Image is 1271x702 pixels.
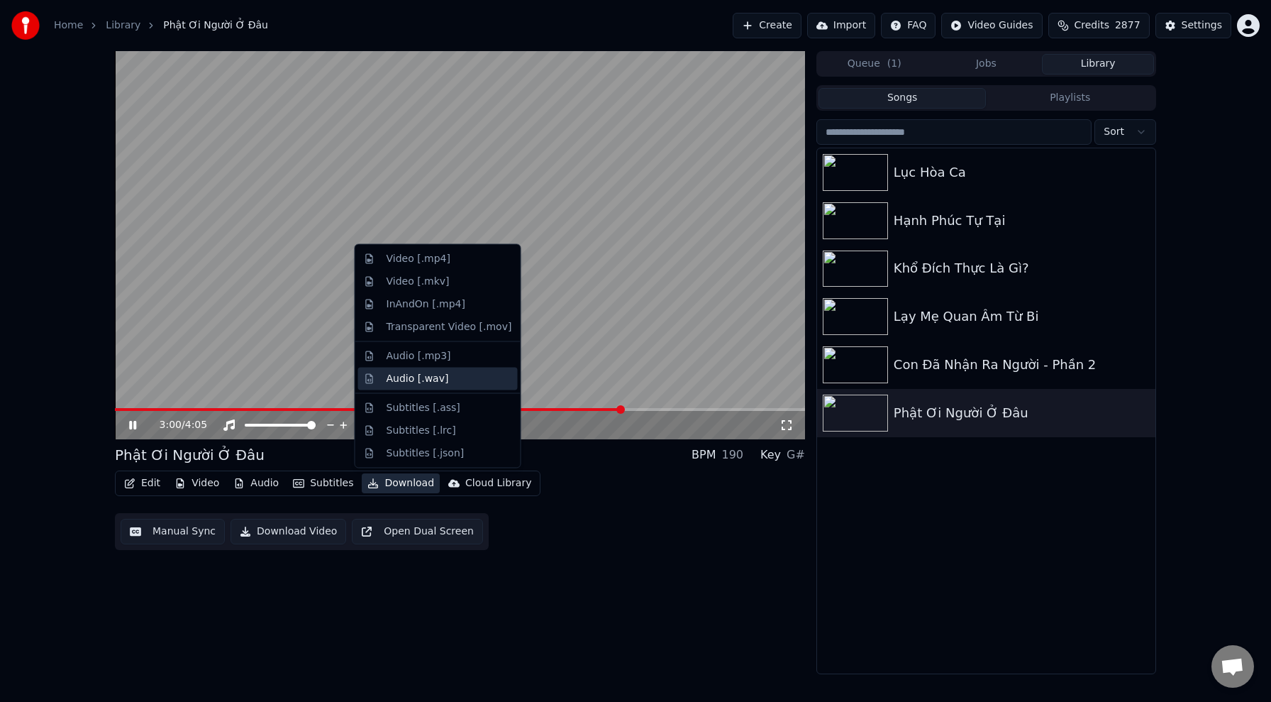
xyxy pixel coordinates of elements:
[387,400,460,415] div: Subtitles [.ass]
[387,423,456,437] div: Subtitles [.lrc]
[1211,645,1254,688] div: Open chat
[163,18,268,33] span: Phật Ơi Người Ở Đâu
[818,54,931,75] button: Queue
[387,297,466,311] div: InAndOn [.mp4]
[941,13,1042,38] button: Video Guides
[121,519,225,544] button: Manual Sync
[185,418,207,432] span: 4:05
[352,519,483,544] button: Open Dual Screen
[160,418,182,432] span: 3:00
[894,258,1150,278] div: Khổ Đích Thực Là Gì?
[1155,13,1231,38] button: Settings
[986,88,1154,109] button: Playlists
[1075,18,1109,33] span: Credits
[881,13,936,38] button: FAQ
[692,446,716,464] div: BPM
[115,445,265,465] div: Phật Ơi Người Ở Đâu
[1182,18,1222,33] div: Settings
[894,307,1150,327] div: Lạy Mẹ Quan Âm Từ Bi
[894,211,1150,231] div: Hạnh Phúc Tự Tại
[54,18,83,33] a: Home
[387,371,449,385] div: Audio [.wav]
[894,163,1150,182] div: Lục Hòa Ca
[733,13,801,38] button: Create
[760,446,781,464] div: Key
[387,349,451,363] div: Audio [.mp3]
[362,473,440,493] button: Download
[1048,13,1150,38] button: Credits2877
[787,446,805,464] div: G#
[160,418,194,432] div: /
[1104,125,1124,139] span: Sort
[387,446,465,460] div: Subtitles [.json]
[387,252,450,266] div: Video [.mp4]
[818,88,987,109] button: Songs
[894,355,1150,375] div: Con Đã Nhận Ra Người - Phần 2
[894,403,1150,423] div: Phật Ơi Người Ở Đâu
[228,473,284,493] button: Audio
[118,473,166,493] button: Edit
[11,11,40,40] img: youka
[721,446,743,464] div: 190
[387,274,450,288] div: Video [.mkv]
[54,18,268,33] nav: breadcrumb
[169,473,225,493] button: Video
[387,319,512,334] div: Transparent Video [.mov]
[931,54,1043,75] button: Jobs
[1042,54,1154,75] button: Library
[887,57,901,71] span: ( 1 )
[287,473,359,493] button: Subtitles
[231,519,346,544] button: Download Video
[807,13,875,38] button: Import
[106,18,140,33] a: Library
[1115,18,1140,33] span: 2877
[465,476,531,490] div: Cloud Library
